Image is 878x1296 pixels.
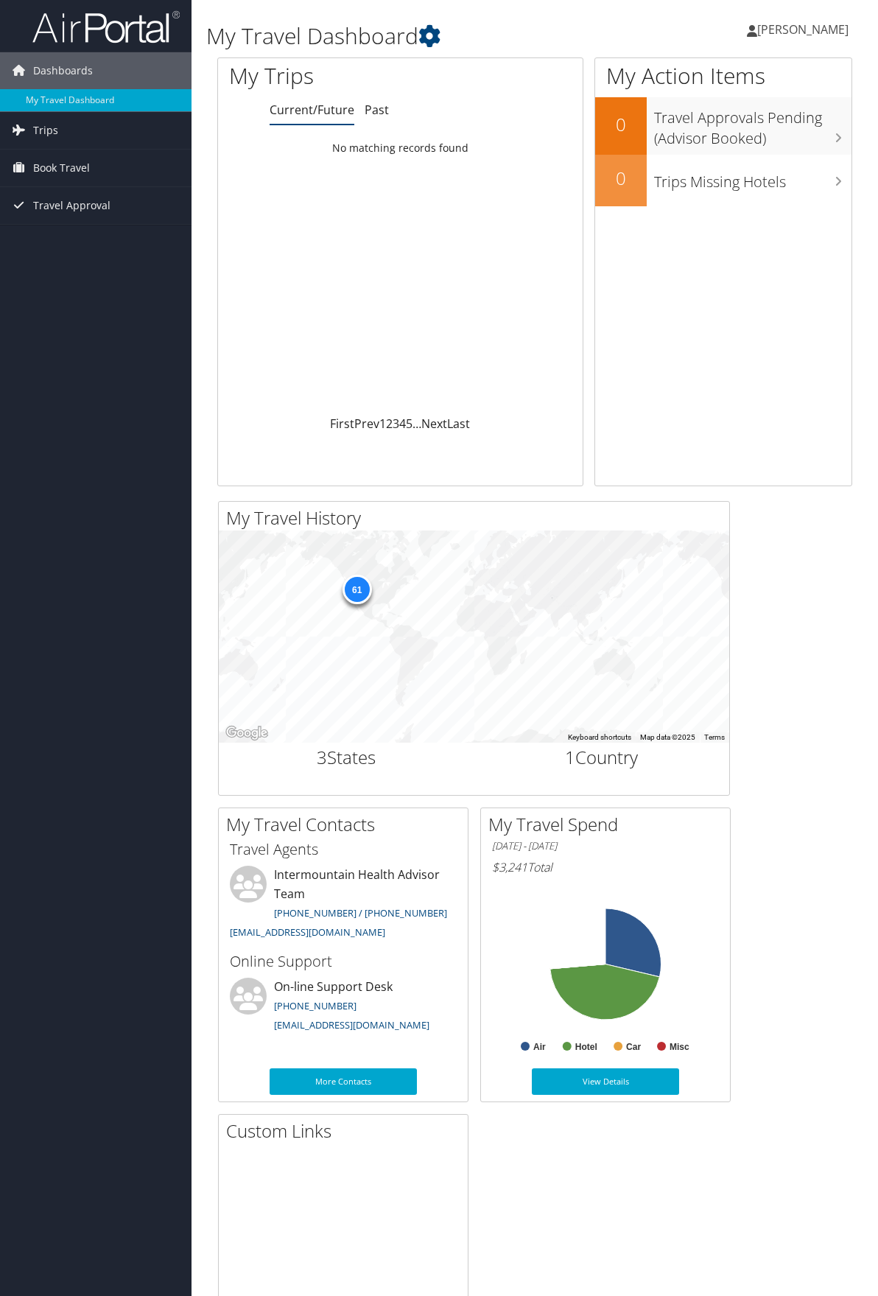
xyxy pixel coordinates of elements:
[230,925,385,939] a: [EMAIL_ADDRESS][DOMAIN_NAME]
[33,150,90,186] span: Book Travel
[492,859,719,875] h6: Total
[354,416,379,432] a: Prev
[654,164,851,192] h3: Trips Missing Hotels
[747,7,863,52] a: [PERSON_NAME]
[230,951,457,972] h3: Online Support
[226,505,729,530] h2: My Travel History
[274,906,447,920] a: [PHONE_NUMBER] / [PHONE_NUMBER]
[365,102,389,118] a: Past
[230,745,463,770] h2: States
[386,416,393,432] a: 2
[492,859,527,875] span: $3,241
[399,416,406,432] a: 4
[270,102,354,118] a: Current/Future
[226,1118,468,1143] h2: Custom Links
[206,21,645,52] h1: My Travel Dashboard
[575,1042,597,1052] text: Hotel
[274,1018,429,1031] a: [EMAIL_ADDRESS][DOMAIN_NAME]
[342,575,371,604] div: 61
[533,1042,546,1052] text: Air
[488,812,730,837] h2: My Travel Spend
[447,416,470,432] a: Last
[532,1068,679,1095] a: View Details
[33,187,110,224] span: Travel Approval
[222,724,271,743] a: Open this area in Google Maps (opens a new window)
[626,1042,641,1052] text: Car
[595,166,647,191] h2: 0
[229,60,420,91] h1: My Trips
[379,416,386,432] a: 1
[421,416,447,432] a: Next
[274,999,357,1012] a: [PHONE_NUMBER]
[595,112,647,137] h2: 0
[485,745,719,770] h2: Country
[33,52,93,89] span: Dashboards
[670,1042,689,1052] text: Misc
[270,1068,417,1095] a: More Contacts
[704,733,725,741] a: Terms (opens in new tab)
[757,21,849,38] span: [PERSON_NAME]
[640,733,695,741] span: Map data ©2025
[222,866,464,945] li: Intermountain Health Advisor Team
[595,155,851,206] a: 0Trips Missing Hotels
[330,416,354,432] a: First
[595,97,851,154] a: 0Travel Approvals Pending (Advisor Booked)
[492,839,719,853] h6: [DATE] - [DATE]
[218,135,583,161] td: No matching records found
[222,724,271,743] img: Google
[654,100,851,149] h3: Travel Approvals Pending (Advisor Booked)
[393,416,399,432] a: 3
[32,10,180,44] img: airportal-logo.png
[226,812,468,837] h2: My Travel Contacts
[565,745,575,769] span: 1
[33,112,58,149] span: Trips
[595,60,851,91] h1: My Action Items
[406,416,412,432] a: 5
[568,732,631,743] button: Keyboard shortcuts
[222,978,464,1038] li: On-line Support Desk
[230,839,457,860] h3: Travel Agents
[412,416,421,432] span: …
[317,745,327,769] span: 3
